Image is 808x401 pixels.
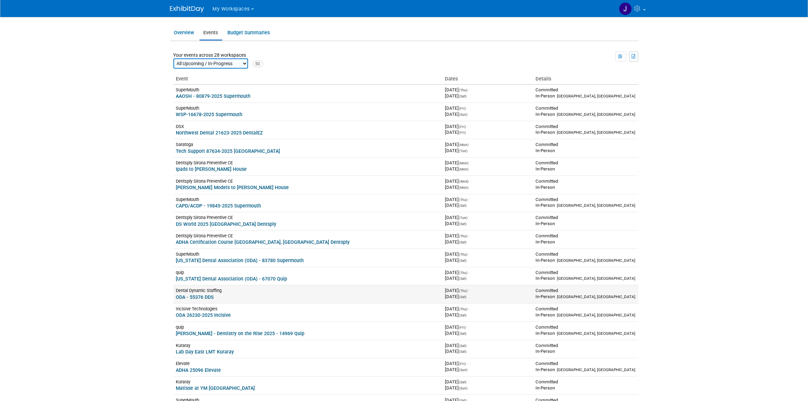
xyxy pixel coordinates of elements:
[176,87,440,93] div: SuperMouth
[535,233,635,239] div: Committed
[445,166,530,172] div: [DATE]
[442,212,533,231] td: [DATE]
[535,105,635,111] div: Committed
[467,325,468,330] span: -
[442,121,533,139] td: [DATE]
[469,270,470,275] span: -
[459,106,466,111] span: (Fri)
[469,197,470,202] span: -
[557,367,635,372] span: [GEOGRAPHIC_DATA], [GEOGRAPHIC_DATA]
[535,348,635,354] div: In-Person
[176,258,304,263] a: [US_STATE] Dental Association (ODA) - 83780 Supermouth
[535,367,635,373] div: In-Person
[252,60,263,67] span: 50
[535,129,635,135] div: In-Person
[459,240,467,244] span: (Sat)
[445,348,530,354] div: [DATE]
[176,105,440,111] div: SuperMouth
[176,343,440,348] div: Kuraray
[176,367,221,373] a: ADHA 25096 Elevate
[442,322,533,340] td: [DATE]
[535,257,635,263] div: In-Person
[459,276,467,281] span: (Sat)
[459,295,467,299] span: (Sat)
[459,331,467,336] span: (Sat)
[176,160,440,166] div: Dentsply Sirona Preventive CE
[459,325,466,330] span: (Fri)
[535,343,635,349] div: Committed
[557,313,635,317] span: [GEOGRAPHIC_DATA], [GEOGRAPHIC_DATA]
[535,184,635,190] div: In-Person
[459,161,469,165] span: (Mon)
[176,331,305,336] a: [PERSON_NAME] - Dentistry on the Rise 2025 - 14969 Quip
[459,271,468,275] span: (Thu)
[445,312,530,318] div: [DATE]
[459,198,468,202] span: (Thu)
[459,349,467,354] span: (Sat)
[176,197,440,202] div: SuperMouth
[170,6,204,13] img: ExhibitDay
[442,176,533,194] td: [DATE]
[459,149,468,153] span: (Tue)
[459,307,468,311] span: (Thu)
[535,294,635,300] div: In-Person
[557,130,635,135] span: [GEOGRAPHIC_DATA], [GEOGRAPHIC_DATA]
[459,386,468,390] span: (Sun)
[557,294,635,299] span: [GEOGRAPHIC_DATA], [GEOGRAPHIC_DATA]
[535,160,635,166] div: Committed
[535,142,635,148] div: Committed
[176,166,247,172] a: Ipads to [PERSON_NAME] House
[557,112,635,117] span: [GEOGRAPHIC_DATA], [GEOGRAPHIC_DATA]
[535,87,635,93] div: Committed
[442,158,533,176] td: [DATE]
[535,275,635,281] div: In-Person
[459,167,469,171] span: (Mon)
[459,94,467,98] span: (Sat)
[176,142,440,147] div: Saratoga
[468,379,469,384] span: -
[170,26,198,39] a: Overview
[469,306,470,311] span: -
[459,130,466,135] span: (Fri)
[176,148,280,154] a: Tech Support 87634-2025 [GEOGRAPHIC_DATA]
[535,330,635,336] div: In-Person
[445,93,530,99] div: [DATE]
[470,142,471,147] span: -
[535,197,635,203] div: Committed
[467,361,468,366] span: -
[442,139,533,158] td: [DATE]
[445,111,530,117] div: [DATE]
[176,306,440,312] div: Incisive Technologies
[459,289,468,293] span: (Thu)
[176,112,243,117] a: WSP-16678-2025 Supermouth
[467,124,468,129] span: -
[176,251,440,257] div: SuperMouth
[557,94,635,98] span: [GEOGRAPHIC_DATA], [GEOGRAPHIC_DATA]
[176,312,231,318] a: ODA 26230-2025 Incisive
[445,275,530,281] div: [DATE]
[535,221,635,227] div: In-Person
[176,294,214,300] a: ODA - 55376 DDS
[176,276,287,281] a: [US_STATE] Dental Association (ODA) - 67070 Quip
[535,306,635,312] div: Committed
[176,379,440,385] div: Kuraray
[176,130,263,135] a: Northwest Dental 21623-2025 DentalEZ
[442,231,533,249] td: [DATE]
[557,258,635,263] span: [GEOGRAPHIC_DATA], [GEOGRAPHIC_DATA]
[459,222,467,226] span: (Sat)
[176,233,440,239] div: Dentsply Sirona Preventive CE
[176,185,289,190] a: [PERSON_NAME] Models to [PERSON_NAME] House
[632,54,636,59] i: Export to Spreadsheet (.csv)
[445,239,530,245] div: [DATE]
[535,324,635,330] div: Committed
[619,2,632,15] img: Justin Newborn
[442,340,533,358] td: [DATE]
[442,103,533,121] td: [DATE]
[557,203,635,208] span: [GEOGRAPHIC_DATA], [GEOGRAPHIC_DATA]
[459,185,469,190] span: (Mon)
[176,361,440,366] div: Elevate
[459,258,467,263] span: (Sat)
[459,216,468,220] span: (Tue)
[535,166,635,172] div: In-Person
[459,143,469,147] span: (Mon)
